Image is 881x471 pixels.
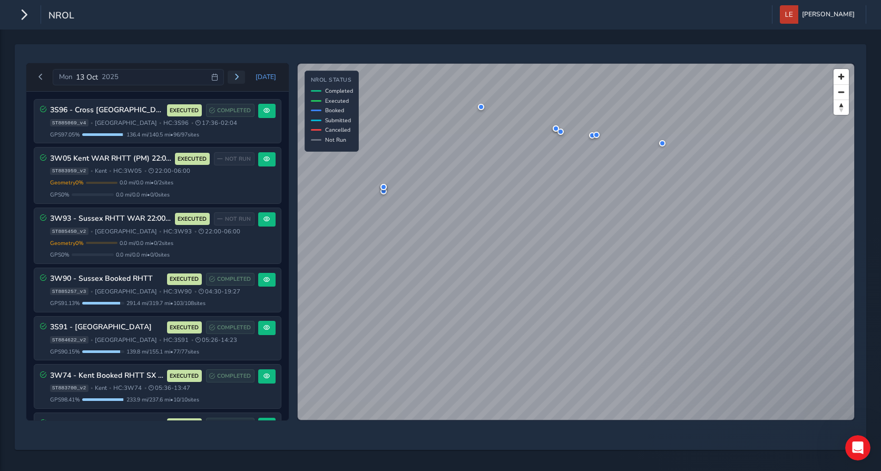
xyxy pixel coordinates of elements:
span: COMPLETED [217,372,251,380]
span: 0.0 mi / 0.0 mi • 0 / 2 sites [120,179,173,187]
button: Today [249,69,283,85]
span: ST885069_v4 [50,119,89,126]
button: Next day [228,71,245,84]
span: ST883700_v2 [50,385,89,392]
span: • [109,385,111,391]
span: • [144,168,146,174]
span: Kent [95,384,107,392]
span: • [194,229,197,234]
span: • [91,385,93,391]
button: Reset bearing to north [834,100,849,115]
span: HC: 3S96 [163,119,189,127]
span: 0.0 mi / 0.0 mi • 0 / 2 sites [120,239,173,247]
span: GPS 91.13 % [50,299,80,307]
button: Zoom out [834,84,849,100]
h3: 3W90 - Sussex Booked RHTT [50,274,163,283]
span: Geometry 0 % [50,239,84,247]
span: • [91,289,93,295]
h3: 3W74 - Kent Booked RHTT SX (AM) [50,371,163,380]
span: 2025 [102,72,119,82]
span: [GEOGRAPHIC_DATA] [95,228,157,235]
h3: 3W05 Kent WAR RHTT (PM) 22:00 - 06:00 [50,154,171,163]
span: 0.0 mi / 0.0 mi • 0 / 0 sites [116,251,170,259]
iframe: Intercom live chat [845,435,870,460]
button: Previous day [32,71,50,84]
span: [PERSON_NAME] [802,5,855,24]
span: NOT RUN [225,215,251,223]
span: • [159,120,161,126]
span: EXECUTED [170,372,199,380]
span: ST884622_v2 [50,336,89,344]
span: • [109,168,111,174]
span: GPS 97.05 % [50,131,80,139]
button: [PERSON_NAME] [780,5,858,24]
span: • [91,168,93,174]
span: [GEOGRAPHIC_DATA] [95,119,157,127]
span: NROL [48,9,74,24]
img: diamond-layout [780,5,798,24]
span: COMPLETED [217,420,251,428]
span: EXECUTED [178,155,207,163]
span: HC: 3S91 [163,336,189,344]
span: GPS 0 % [50,191,70,199]
span: 0.0 mi / 0.0 mi • 0 / 0 sites [116,191,170,199]
span: • [159,229,161,234]
span: • [159,337,161,343]
span: Executed [325,97,349,105]
span: [GEOGRAPHIC_DATA] [95,288,157,296]
span: [DATE] [256,73,276,81]
span: HC: 3W90 [163,288,192,296]
span: Not Run [325,136,346,144]
span: Submitted [325,116,351,124]
h3: 3W93 - Sussex RHTT WAR 22:00 - 06:00 [50,214,171,223]
span: Cancelled [325,126,350,134]
span: EXECUTED [170,275,199,283]
span: EXECUTED [170,323,199,332]
h3: 3S91 - [GEOGRAPHIC_DATA] [50,323,163,332]
h3: 3S76 - Metro [50,420,163,429]
span: ST883959_v2 [50,168,89,175]
span: • [91,229,93,234]
h3: 3S96 - Cross [GEOGRAPHIC_DATA] [50,106,163,115]
span: GPS 90.15 % [50,348,80,356]
span: • [159,289,161,295]
span: NOT RUN [225,155,251,163]
span: COMPLETED [217,275,251,283]
span: EXECUTED [170,420,199,428]
span: • [91,120,93,126]
span: 17:36 - 02:04 [195,119,237,127]
span: • [191,120,193,126]
span: EXECUTED [178,215,207,223]
span: 139.8 mi / 155.1 mi • 77 / 77 sites [126,348,199,356]
canvas: Map [298,64,854,420]
span: Mon [59,72,72,82]
span: 291.4 mi / 319.7 mi • 103 / 108 sites [126,299,205,307]
span: ST885450_v2 [50,228,89,235]
span: GPS 0 % [50,251,70,259]
span: 04:30 - 19:27 [199,288,240,296]
span: COMPLETED [217,323,251,332]
span: Kent [95,167,107,175]
span: 22:00 - 06:00 [199,228,240,235]
span: • [194,289,197,295]
span: 22:00 - 06:00 [149,167,190,175]
span: • [191,337,193,343]
span: Geometry 0 % [50,179,84,187]
span: 136.4 mi / 140.5 mi • 96 / 97 sites [126,131,199,139]
span: Booked [325,106,344,114]
span: • [91,337,93,343]
button: Zoom in [834,69,849,84]
span: COMPLETED [217,106,251,115]
span: HC: 3W05 [113,167,142,175]
span: EXECUTED [170,106,199,115]
span: 13 Oct [76,72,98,82]
span: GPS 98.41 % [50,396,80,404]
span: HC: 3W93 [163,228,192,235]
span: • [144,385,146,391]
span: 233.9 mi / 237.6 mi • 10 / 10 sites [126,396,199,404]
h4: NROL Status [311,77,353,84]
span: [GEOGRAPHIC_DATA] [95,336,157,344]
span: Completed [325,87,353,95]
span: 05:36 - 13:47 [149,384,190,392]
span: 05:26 - 14:23 [195,336,237,344]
